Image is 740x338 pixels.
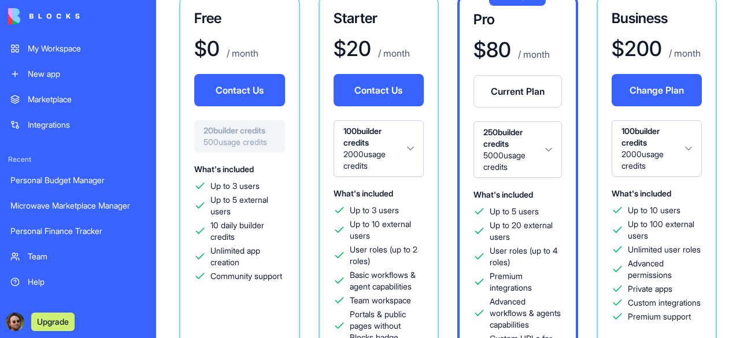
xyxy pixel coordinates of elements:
[516,47,550,61] p: / month
[350,295,411,306] span: Team workspace
[628,218,702,242] span: Up to 100 external users
[6,313,24,331] img: ACg8ocLOzJOMfx9isZ1m78W96V-9B_-F0ZO2mgTmhXa4GGAzbULkhUdz=s96-c
[334,188,393,198] span: What's included
[3,245,153,268] a: Team
[203,136,276,148] span: 500 usage credits
[350,205,399,216] span: Up to 3 users
[10,200,146,211] div: Microwave Marketplace Manager
[8,8,80,24] img: logo
[3,62,153,86] a: New app
[628,205,680,216] span: Up to 10 users
[628,244,701,255] span: Unlimited user roles
[194,164,254,174] span: What's included
[31,315,75,327] a: Upgrade
[224,46,258,60] p: / month
[210,270,282,282] span: Community support
[473,10,562,29] h3: Pro
[490,245,562,268] span: User roles (up to 4 roles)
[490,220,562,243] span: Up to 20 external users
[334,74,424,106] button: Contact Us
[210,245,285,268] span: Unlimited app creation
[3,37,153,60] a: My Workspace
[3,169,153,192] a: Personal Budget Manager
[194,9,285,28] h3: Free
[3,113,153,136] a: Integrations
[28,43,146,54] div: My Workspace
[473,75,562,107] button: Current Plan
[210,194,285,217] span: Up to 5 external users
[194,37,220,60] h1: $ 0
[28,119,146,131] div: Integrations
[612,74,702,106] button: Change Plan
[210,180,260,192] span: Up to 3 users
[28,68,146,80] div: New app
[376,46,410,60] p: / month
[490,296,562,330] span: Advanced workflows & agents capabilities
[31,313,75,331] button: Upgrade
[28,94,146,105] div: Marketplace
[334,37,371,60] h1: $ 20
[628,258,702,281] span: Advanced permissions
[3,155,153,164] span: Recent
[203,125,276,136] span: 20 builder credits
[3,88,153,111] a: Marketplace
[473,190,533,199] span: What's included
[3,270,153,294] a: Help
[350,269,424,292] span: Basic workflows & agent capabilities
[612,9,702,28] h3: Business
[28,276,146,288] div: Help
[628,283,672,295] span: Private apps
[612,37,662,60] h1: $ 200
[10,174,146,186] div: Personal Budget Manager
[194,74,285,106] button: Contact Us
[612,188,671,198] span: What's included
[490,206,539,217] span: Up to 5 users
[334,9,424,28] h3: Starter
[10,225,146,237] div: Personal Finance Tracker
[3,194,153,217] a: Microwave Marketplace Manager
[490,270,562,294] span: Premium integrations
[3,296,153,319] a: Give feedback
[628,297,701,309] span: Custom integrations
[28,251,146,262] div: Team
[350,218,424,242] span: Up to 10 external users
[3,220,153,243] a: Personal Finance Tracker
[350,244,424,267] span: User roles (up to 2 roles)
[210,220,285,243] span: 10 daily builder credits
[628,311,691,322] span: Premium support
[473,38,511,61] h1: $ 80
[667,46,701,60] p: / month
